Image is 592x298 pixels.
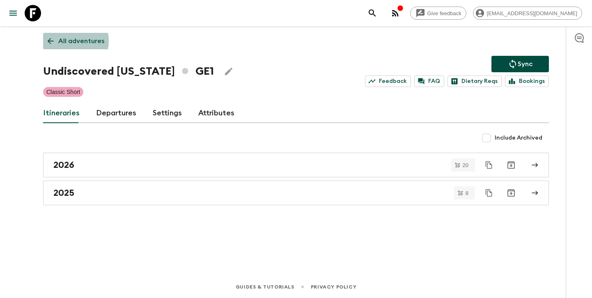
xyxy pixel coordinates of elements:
[505,76,549,87] a: Bookings
[198,103,234,123] a: Attributes
[503,185,519,201] button: Archive
[43,153,549,177] a: 2026
[482,186,496,200] button: Duplicate
[43,33,109,49] a: All adventures
[220,63,237,80] button: Edit Adventure Title
[410,7,466,20] a: Give feedback
[447,76,502,87] a: Dietary Reqs
[364,5,381,21] button: search adventures
[414,76,444,87] a: FAQ
[495,134,542,142] span: Include Archived
[518,59,532,69] p: Sync
[53,188,74,198] h2: 2025
[491,56,549,72] button: Sync adventure departures to the booking engine
[423,10,466,16] span: Give feedback
[43,181,549,205] a: 2025
[458,163,473,168] span: 20
[58,36,104,46] p: All adventures
[46,88,80,96] p: Classic Short
[311,282,356,291] a: Privacy Policy
[5,5,21,21] button: menu
[53,160,74,170] h2: 2026
[482,158,496,172] button: Duplicate
[473,7,582,20] div: [EMAIL_ADDRESS][DOMAIN_NAME]
[43,103,80,123] a: Itineraries
[236,282,294,291] a: Guides & Tutorials
[153,103,182,123] a: Settings
[365,76,411,87] a: Feedback
[461,190,473,196] span: 8
[482,10,582,16] span: [EMAIL_ADDRESS][DOMAIN_NAME]
[96,103,136,123] a: Departures
[503,157,519,173] button: Archive
[43,63,214,80] h1: Undiscovered [US_STATE] GE1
